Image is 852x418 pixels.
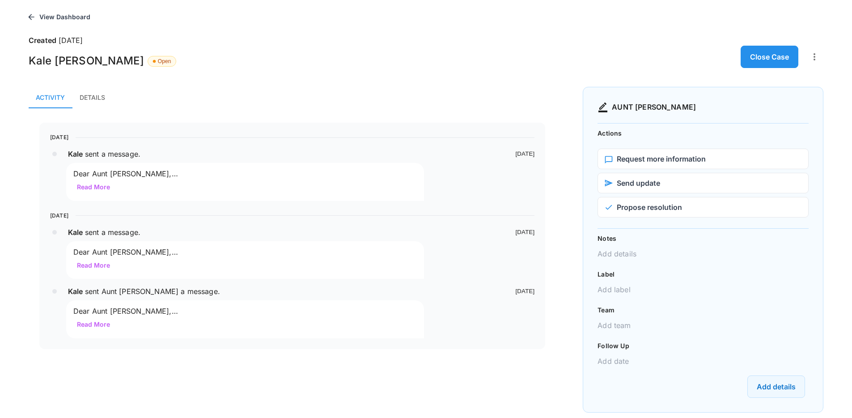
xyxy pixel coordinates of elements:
[747,375,805,398] button: Add details
[805,48,823,66] button: more actions
[598,279,809,300] p: Add label
[73,316,114,333] button: Read More
[515,287,534,296] small: [DATE]
[29,87,72,108] button: Activity
[29,54,144,68] p: Kale [PERSON_NAME]
[598,173,809,193] button: Send update
[68,149,140,159] p: sent a message .
[598,243,809,264] p: Add details
[148,56,176,67] div: Open
[612,102,696,112] p: Aunt [PERSON_NAME]
[68,228,85,237] span: Kale
[515,228,534,237] small: [DATE]
[50,133,68,141] p: [DATE]
[73,179,114,196] button: Read More
[598,350,809,372] p: Add date
[68,286,220,297] p: sent Aunt [PERSON_NAME] a message .
[741,46,798,68] button: Close Case
[50,212,68,220] p: [DATE]
[29,36,56,45] span: Created
[29,35,823,46] p: [DATE]
[72,87,112,108] button: Details
[598,234,809,243] p: Notes
[25,10,94,24] button: View Dashboard
[73,257,114,274] button: Read More
[515,149,534,158] small: [DATE]
[68,149,85,158] span: Kale
[598,341,809,350] p: Follow Up
[598,315,809,336] p: Add team
[68,287,85,296] span: Kale
[598,149,809,169] button: Request more information
[73,247,407,407] span: Dear Aunt [PERSON_NAME], I hope you are doing well. I am writing to follow up on my previous mess...
[598,306,809,315] p: Team
[598,197,809,218] button: Propose resolution
[68,227,140,238] p: sent a message .
[598,129,809,138] p: Actions
[73,169,412,328] span: Dear Aunt [PERSON_NAME], I hope this message finds you well. I'm writing to follow up again on my...
[598,270,809,279] p: Label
